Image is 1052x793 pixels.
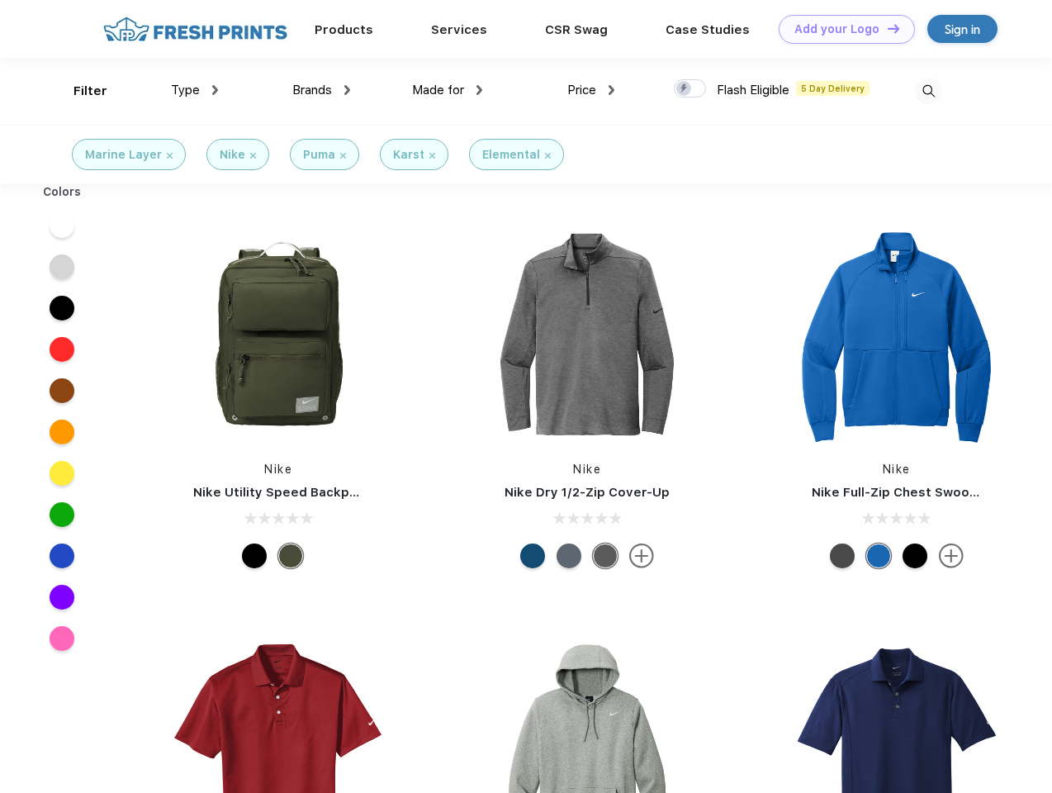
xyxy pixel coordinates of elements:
div: Black [903,544,927,568]
div: Anthracite [830,544,855,568]
img: filter_cancel.svg [429,153,435,159]
div: Karst [393,146,424,164]
a: Sign in [927,15,998,43]
div: Black [242,544,267,568]
img: func=resize&h=266 [477,225,697,444]
div: Add your Logo [794,22,879,36]
img: filter_cancel.svg [167,153,173,159]
span: Flash Eligible [717,83,789,97]
div: Sign in [945,20,980,39]
span: Type [171,83,200,97]
a: Nike Utility Speed Backpack [193,485,372,500]
span: Price [567,83,596,97]
img: desktop_search.svg [915,78,942,105]
div: Cargo Khaki [278,544,303,568]
span: 5 Day Delivery [796,81,870,96]
div: Elemental [482,146,540,164]
div: Royal [866,544,891,568]
img: filter_cancel.svg [250,153,256,159]
img: filter_cancel.svg [545,153,551,159]
img: dropdown.png [344,85,350,95]
span: Brands [292,83,332,97]
div: Gym Blue [520,544,545,568]
a: Nike Full-Zip Chest Swoosh Jacket [812,485,1031,500]
div: Marine Layer [85,146,162,164]
div: Nike [220,146,245,164]
img: dropdown.png [609,85,614,95]
img: more.svg [629,544,654,568]
img: more.svg [939,544,964,568]
img: func=resize&h=266 [787,225,1007,444]
div: Black Heather [593,544,618,568]
a: Nike [573,463,601,476]
img: dropdown.png [212,85,218,95]
a: Nike [883,463,911,476]
span: Made for [412,83,464,97]
a: Services [431,22,487,37]
img: DT [888,24,899,33]
div: Navy Heather [557,544,581,568]
img: func=resize&h=266 [168,225,388,444]
a: CSR Swag [545,22,608,37]
img: fo%20logo%202.webp [98,15,292,44]
img: filter_cancel.svg [340,153,346,159]
a: Nike Dry 1/2-Zip Cover-Up [505,485,670,500]
div: Puma [303,146,335,164]
a: Nike [264,463,292,476]
div: Colors [31,183,94,201]
img: dropdown.png [476,85,482,95]
a: Products [315,22,373,37]
div: Filter [73,82,107,101]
